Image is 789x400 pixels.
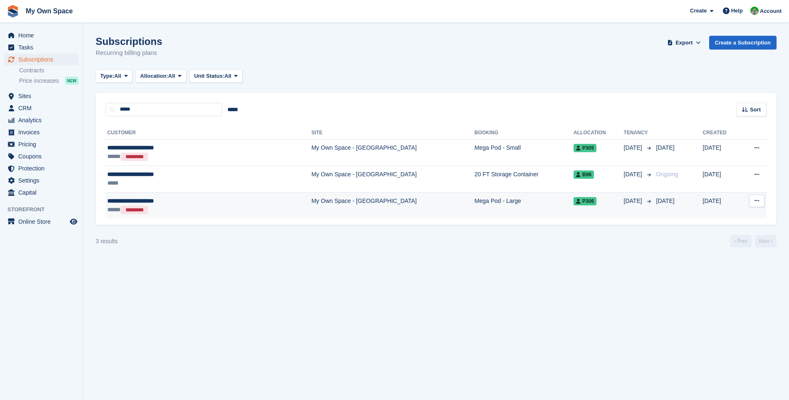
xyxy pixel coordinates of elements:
[703,139,740,166] td: [DATE]
[755,235,777,247] a: Next
[624,126,653,140] th: Tenancy
[703,126,740,140] th: Created
[4,114,79,126] a: menu
[18,187,68,198] span: Capital
[194,72,225,80] span: Unit Status:
[18,126,68,138] span: Invoices
[475,139,574,166] td: Mega Pod - Small
[760,7,782,15] span: Account
[4,175,79,186] a: menu
[4,30,79,41] a: menu
[18,30,68,41] span: Home
[475,126,574,140] th: Booking
[18,163,68,174] span: Protection
[750,7,759,15] img: Paula Harris
[675,39,693,47] span: Export
[4,126,79,138] a: menu
[624,170,644,179] span: [DATE]
[656,171,678,178] span: Ongoing
[18,42,68,53] span: Tasks
[106,126,312,140] th: Customer
[4,216,79,227] a: menu
[574,170,594,179] span: B96
[703,166,740,193] td: [DATE]
[656,144,675,151] span: [DATE]
[114,72,121,80] span: All
[100,72,114,80] span: Type:
[96,237,118,246] div: 3 results
[65,77,79,85] div: NEW
[18,175,68,186] span: Settings
[140,72,168,80] span: Allocation:
[69,217,79,227] a: Preview store
[624,143,644,152] span: [DATE]
[666,36,702,49] button: Export
[22,4,76,18] a: My Own Space
[96,69,132,83] button: Type: All
[574,197,596,205] span: P306
[4,90,79,102] a: menu
[731,7,743,15] span: Help
[728,235,778,247] nav: Page
[18,138,68,150] span: Pricing
[190,69,242,83] button: Unit Status: All
[656,198,675,204] span: [DATE]
[96,48,162,58] p: Recurring billing plans
[574,144,596,152] span: P305
[4,42,79,53] a: menu
[19,77,59,85] span: Price increases
[703,192,740,218] td: [DATE]
[475,192,574,218] td: Mega Pod - Large
[225,72,232,80] span: All
[136,69,186,83] button: Allocation: All
[7,205,83,214] span: Storefront
[475,166,574,193] td: 20 FT Storage Container
[709,36,777,49] a: Create a Subscription
[4,163,79,174] a: menu
[7,5,19,17] img: stora-icon-8386f47178a22dfd0bd8f6a31ec36ba5ce8667c1dd55bd0f319d3a0aa187defe.svg
[730,235,752,247] a: Previous
[96,36,162,47] h1: Subscriptions
[4,151,79,162] a: menu
[19,67,79,74] a: Contracts
[690,7,707,15] span: Create
[168,72,175,80] span: All
[18,114,68,126] span: Analytics
[18,102,68,114] span: CRM
[624,197,644,205] span: [DATE]
[4,187,79,198] a: menu
[18,90,68,102] span: Sites
[312,126,475,140] th: Site
[4,54,79,65] a: menu
[18,54,68,65] span: Subscriptions
[312,166,475,193] td: My Own Space - [GEOGRAPHIC_DATA]
[4,138,79,150] a: menu
[750,106,761,114] span: Sort
[18,151,68,162] span: Coupons
[4,102,79,114] a: menu
[312,192,475,218] td: My Own Space - [GEOGRAPHIC_DATA]
[19,76,79,85] a: Price increases NEW
[312,139,475,166] td: My Own Space - [GEOGRAPHIC_DATA]
[18,216,68,227] span: Online Store
[574,126,623,140] th: Allocation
